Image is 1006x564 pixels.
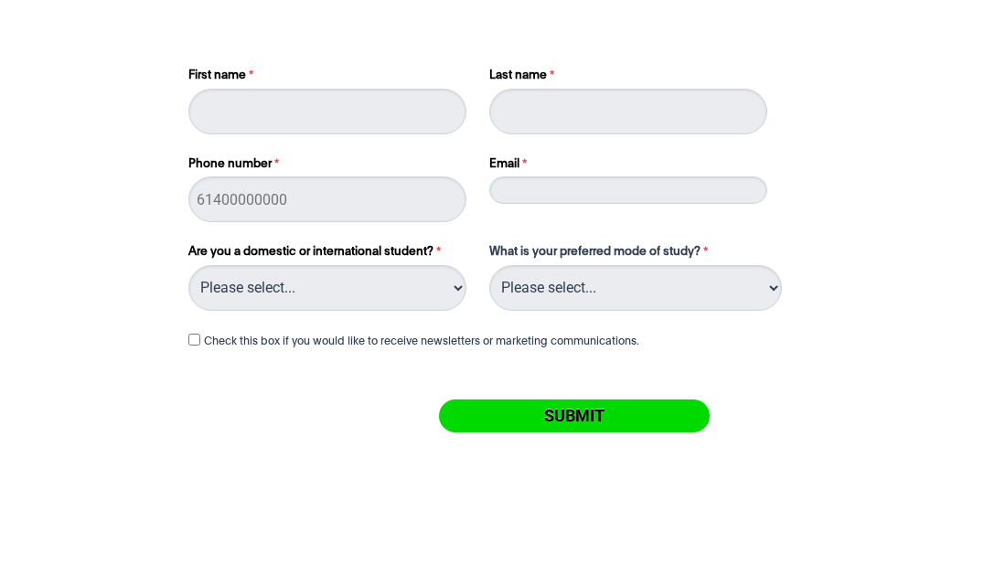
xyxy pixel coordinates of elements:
label: Last name [489,67,772,89]
label: First name [188,67,471,89]
input: Email [489,176,767,204]
span: What is your preferred mode of study? [489,246,701,258]
label: Email [489,155,772,177]
label: Are you a domestic or international student? [188,243,471,265]
label: Phone number [188,155,471,177]
label: Check this box if you would like to receive newsletters or marketing communications. [204,335,639,348]
input: Phone number [188,176,466,222]
input: Submit [439,399,710,432]
select: What is your preferred mode of study? [489,265,782,311]
select: Are you a domestic or international student? [188,265,466,311]
input: First name [188,89,466,134]
input: Last name [489,89,767,134]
